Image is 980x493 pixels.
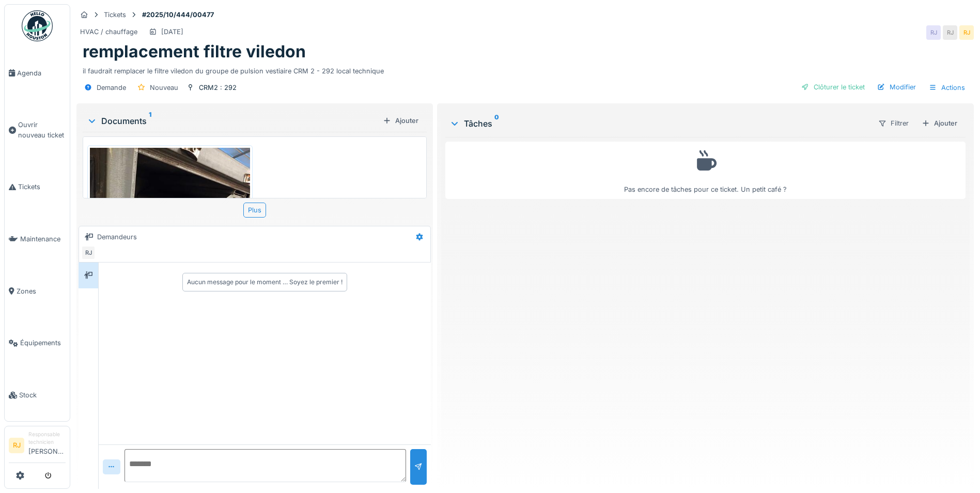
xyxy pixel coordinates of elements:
[449,117,869,130] div: Tâches
[5,99,70,161] a: Ouvrir nouveau ticket
[28,430,66,446] div: Responsable technicien
[924,80,970,95] div: Actions
[5,47,70,99] a: Agenda
[97,232,137,242] div: Demandeurs
[20,338,66,348] span: Équipements
[20,234,66,244] span: Maintenance
[874,116,913,131] div: Filtrer
[80,27,137,37] div: HVAC / chauffage
[138,10,218,20] strong: #2025/10/444/00477
[797,80,869,94] div: Clôturer le ticket
[161,27,183,37] div: [DATE]
[379,114,423,128] div: Ajouter
[83,62,968,76] div: il faudrait remplacer le filtre viledon du groupe de pulsion vestiaire CRM 2 - 292 local technique
[18,182,66,192] span: Tickets
[494,117,499,130] sup: 0
[199,83,237,93] div: CRM2 : 292
[959,25,974,40] div: RJ
[926,25,941,40] div: RJ
[90,148,250,361] img: 3aeeem38038rvis0prs935kydjr9
[9,430,66,463] a: RJ Responsable technicien[PERSON_NAME]
[5,213,70,265] a: Maintenance
[5,265,70,317] a: Zones
[149,115,151,127] sup: 1
[97,83,126,93] div: Demande
[5,317,70,369] a: Équipements
[81,245,96,260] div: RJ
[873,80,920,94] div: Modifier
[917,116,961,130] div: Ajouter
[17,286,66,296] span: Zones
[83,42,306,61] h1: remplacement filtre viledon
[243,203,266,218] div: Plus
[150,83,178,93] div: Nouveau
[5,369,70,421] a: Stock
[5,161,70,213] a: Tickets
[18,120,66,140] span: Ouvrir nouveau ticket
[104,10,126,20] div: Tickets
[87,115,379,127] div: Documents
[9,438,24,453] li: RJ
[17,68,66,78] span: Agenda
[22,10,53,41] img: Badge_color-CXgf-gQk.svg
[943,25,957,40] div: RJ
[28,430,66,460] li: [PERSON_NAME]
[187,278,343,287] div: Aucun message pour le moment … Soyez le premier !
[19,390,66,400] span: Stock
[452,146,959,194] div: Pas encore de tâches pour ce ticket. Un petit café ?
